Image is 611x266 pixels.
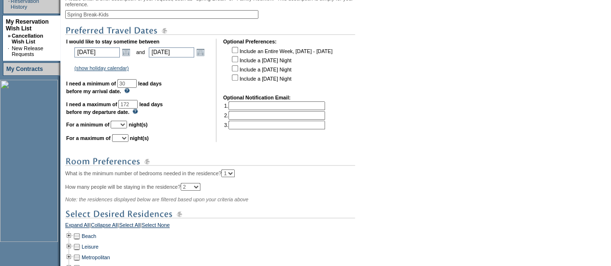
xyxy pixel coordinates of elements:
b: I need a maximum of [66,101,117,107]
td: Include an Entire Week, [DATE] - [DATE] Include a [DATE] Night Include a [DATE] Night Include a [... [230,45,332,88]
td: and [135,45,146,59]
b: lead days before my departure date. [66,101,163,115]
b: For a maximum of [66,135,111,141]
a: Collapse All [91,222,118,231]
img: questionMark_lightBlue.gif [132,109,138,114]
b: night(s) [130,135,149,141]
td: · [8,45,11,57]
input: Date format: M/D/Y. Shortcut keys: [T] for Today. [UP] or [.] for Next Day. [DOWN] or [,] for Pre... [149,47,194,57]
a: Beach [82,233,96,239]
b: For a minimum of [66,122,109,127]
a: Select All [119,222,141,231]
a: Cancellation Wish List [12,33,43,44]
td: 3. [224,121,325,129]
a: Open the calendar popup. [121,47,131,57]
b: I would like to stay sometime between [66,39,159,44]
td: 1. [224,101,325,110]
a: My Reservation Wish List [6,18,49,32]
td: 2. [224,111,325,120]
b: Optional Notification Email: [223,95,291,100]
a: (show holiday calendar) [74,65,129,71]
img: questionMark_lightBlue.gif [124,88,130,93]
a: My Contracts [6,66,43,72]
b: » [8,33,11,39]
a: Open the calendar popup. [195,47,206,57]
span: Note: the residences displayed below are filtered based upon your criteria above [65,196,248,202]
b: Optional Preferences: [223,39,277,44]
img: subTtlRoomPreferences.gif [65,155,355,168]
b: lead days before my arrival date. [66,81,162,94]
a: Metropolitan [82,254,110,260]
a: Leisure [82,244,99,250]
a: Expand All [65,222,89,231]
a: New Release Requests [12,45,43,57]
div: | | | [65,222,372,231]
b: night(s) [128,122,147,127]
input: Date format: M/D/Y. Shortcut keys: [T] for Today. [UP] or [.] for Next Day. [DOWN] or [,] for Pre... [74,47,120,57]
b: I need a minimum of [66,81,116,86]
a: Select None [142,222,170,231]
